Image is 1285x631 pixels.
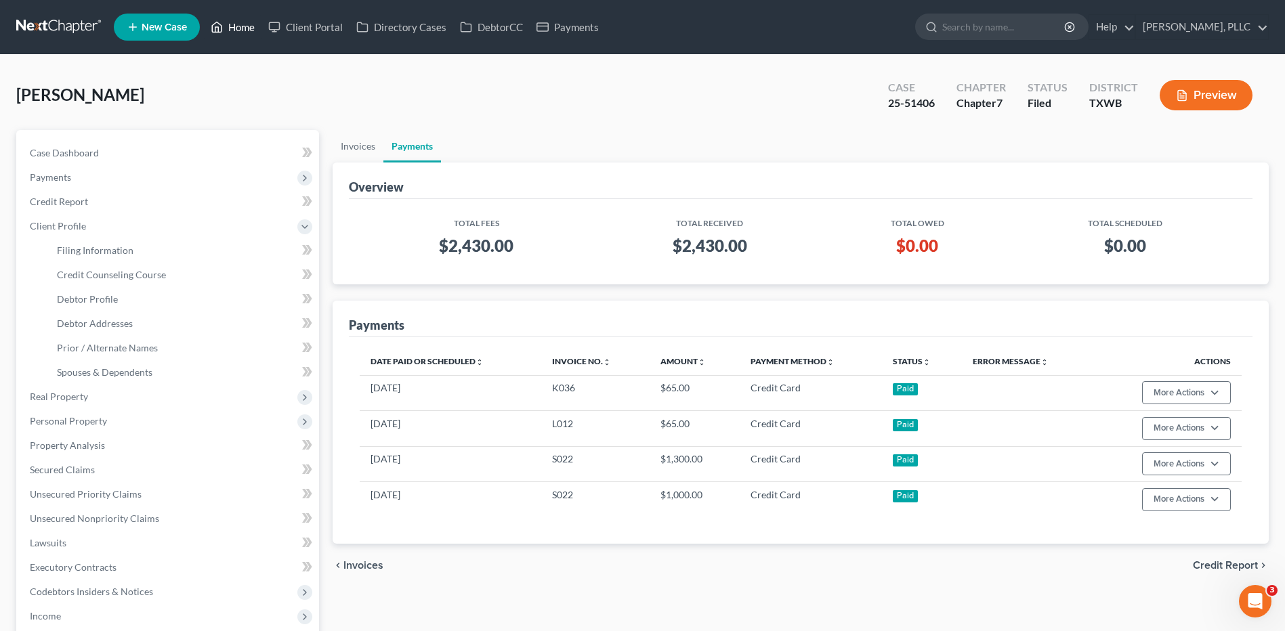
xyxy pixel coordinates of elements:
[1142,452,1231,475] button: More Actions
[30,171,71,183] span: Payments
[57,244,133,256] span: Filing Information
[350,15,453,39] a: Directory Cases
[19,555,319,580] a: Executory Contracts
[541,411,650,446] td: L012
[1040,358,1049,366] i: unfold_more
[371,356,484,366] a: Date Paid or Scheduledunfold_more
[333,560,343,571] i: chevron_left
[604,235,815,257] h3: $2,430.00
[541,375,650,410] td: K036
[333,560,383,571] button: chevron_left Invoices
[1009,210,1242,230] th: Total Scheduled
[603,358,611,366] i: unfold_more
[476,358,484,366] i: unfold_more
[837,235,998,257] h3: $0.00
[660,356,706,366] a: Amountunfold_more
[923,358,931,366] i: unfold_more
[1160,80,1252,110] button: Preview
[57,366,152,378] span: Spouses & Dependents
[942,14,1066,39] input: Search by name...
[740,411,882,446] td: Credit Card
[142,22,187,32] span: New Case
[740,481,882,517] td: Credit Card
[57,269,166,280] span: Credit Counseling Course
[956,95,1006,111] div: Chapter
[30,561,117,573] span: Executory Contracts
[46,360,319,385] a: Spouses & Dependents
[57,342,158,353] span: Prior / Alternate Names
[893,383,919,395] div: Paid
[541,481,650,517] td: S022
[552,356,611,366] a: Invoice No.unfold_more
[893,454,919,466] div: Paid
[46,238,319,263] a: Filing Information
[1093,348,1242,375] th: Actions
[1267,585,1278,596] span: 3
[30,537,66,548] span: Lawsuits
[360,210,593,230] th: Total Fees
[19,458,319,482] a: Secured Claims
[30,513,159,524] span: Unsecured Nonpriority Claims
[360,481,541,517] td: [DATE]
[1239,585,1271,617] iframe: Intercom live chat
[826,358,835,366] i: unfold_more
[19,433,319,458] a: Property Analysis
[530,15,606,39] a: Payments
[1089,15,1135,39] a: Help
[46,311,319,336] a: Debtor Addresses
[650,375,740,410] td: $65.00
[204,15,261,39] a: Home
[1258,560,1269,571] i: chevron_right
[30,610,61,622] span: Income
[826,210,1009,230] th: Total Owed
[360,375,541,410] td: [DATE]
[360,446,541,481] td: [DATE]
[888,80,935,95] div: Case
[751,356,835,366] a: Payment Methodunfold_more
[46,287,319,311] a: Debtor Profile
[1136,15,1268,39] a: [PERSON_NAME], PLLC
[30,488,142,500] span: Unsecured Priority Claims
[30,586,153,597] span: Codebtors Insiders & Notices
[973,356,1049,366] a: Error Messageunfold_more
[30,391,88,402] span: Real Property
[1089,95,1138,111] div: TXWB
[740,375,882,410] td: Credit Card
[541,446,650,481] td: S022
[893,356,931,366] a: Statusunfold_more
[1089,80,1138,95] div: District
[593,210,826,230] th: Total Received
[30,464,95,475] span: Secured Claims
[46,336,319,360] a: Prior / Alternate Names
[740,446,882,481] td: Credit Card
[996,96,1003,109] span: 7
[371,235,582,257] h3: $2,430.00
[1019,235,1231,257] h3: $0.00
[19,531,319,555] a: Lawsuits
[30,196,88,207] span: Credit Report
[16,85,144,104] span: [PERSON_NAME]
[893,490,919,502] div: Paid
[956,80,1006,95] div: Chapter
[46,263,319,287] a: Credit Counseling Course
[1193,560,1258,571] span: Credit Report
[1142,381,1231,404] button: More Actions
[1142,417,1231,440] button: More Actions
[888,95,935,111] div: 25-51406
[1193,560,1269,571] button: Credit Report chevron_right
[30,439,105,451] span: Property Analysis
[383,130,441,162] a: Payments
[1028,80,1068,95] div: Status
[19,190,319,214] a: Credit Report
[57,318,133,329] span: Debtor Addresses
[333,130,383,162] a: Invoices
[343,560,383,571] span: Invoices
[349,317,404,333] div: Payments
[650,446,740,481] td: $1,300.00
[57,293,118,305] span: Debtor Profile
[30,147,99,158] span: Case Dashboard
[19,482,319,506] a: Unsecured Priority Claims
[360,411,541,446] td: [DATE]
[19,506,319,531] a: Unsecured Nonpriority Claims
[1028,95,1068,111] div: Filed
